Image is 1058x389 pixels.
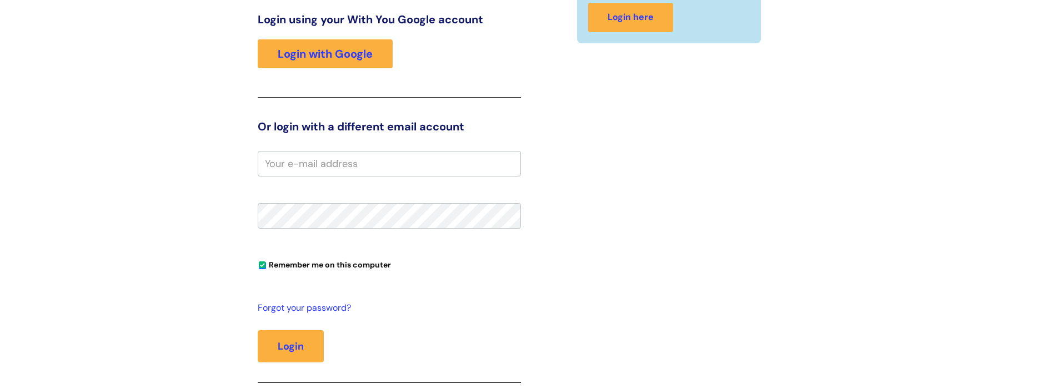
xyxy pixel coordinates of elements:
[258,120,521,133] h3: Or login with a different email account
[258,39,393,68] a: Login with Google
[258,255,521,273] div: You can uncheck this option if you're logging in from a shared device
[259,262,266,269] input: Remember me on this computer
[258,257,391,270] label: Remember me on this computer
[588,3,673,32] a: Login here
[258,300,515,316] a: Forgot your password?
[258,13,521,26] h3: Login using your With You Google account
[258,151,521,176] input: Your e-mail address
[258,330,324,362] button: Login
